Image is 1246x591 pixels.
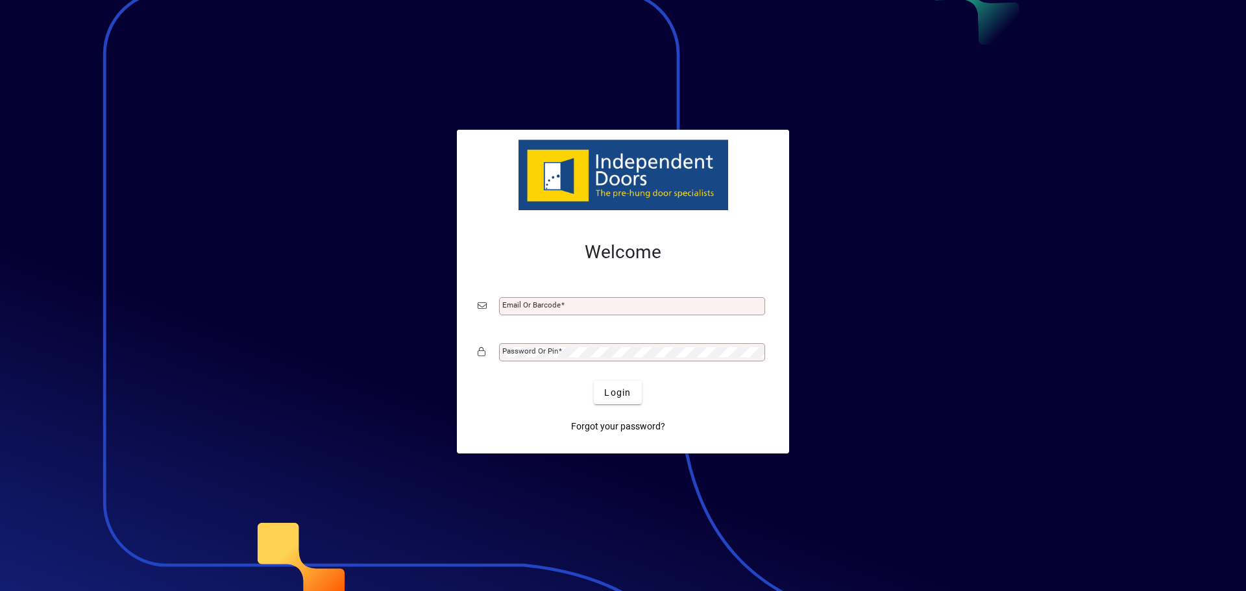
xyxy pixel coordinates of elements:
[502,346,558,356] mat-label: Password or Pin
[594,381,641,404] button: Login
[566,415,670,438] a: Forgot your password?
[478,241,768,263] h2: Welcome
[571,420,665,433] span: Forgot your password?
[502,300,561,309] mat-label: Email or Barcode
[604,386,631,400] span: Login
